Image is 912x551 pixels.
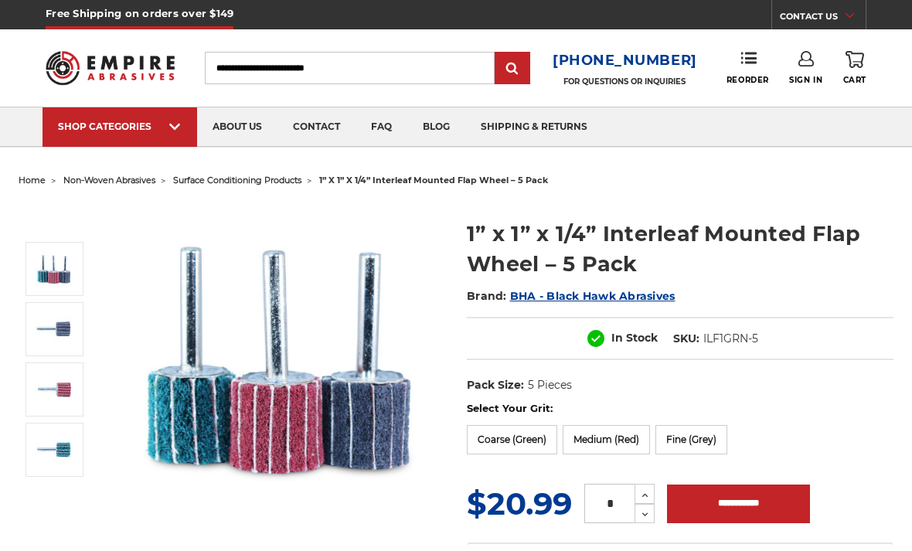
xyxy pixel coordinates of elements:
[467,289,507,303] span: Brand:
[467,401,893,417] label: Select Your Grit:
[277,107,356,147] a: contact
[843,75,866,85] span: Cart
[611,331,658,345] span: In Stock
[35,310,73,349] img: 1” x 1” x 1/4” Interleaf Mounted Flap Wheel – 5 Pack
[465,107,603,147] a: shipping & returns
[673,331,699,347] dt: SKU:
[727,75,769,85] span: Reorder
[319,175,548,185] span: 1” x 1” x 1/4” interleaf mounted flap wheel – 5 pack
[35,250,73,288] img: 1” x 1” x 1/4” Interleaf Mounted Flap Wheel – 5 Pack
[553,77,697,87] p: FOR QUESTIONS OR INQUIRIES
[703,331,758,347] dd: ILF1GRN-5
[467,219,893,279] h1: 1” x 1” x 1/4” Interleaf Mounted Flap Wheel – 5 Pack
[58,121,182,132] div: SHOP CATEGORIES
[197,107,277,147] a: about us
[35,430,73,469] img: 1” x 1” x 1/4” Interleaf Mounted Flap Wheel – 5 Pack
[780,8,866,29] a: CONTACT US
[510,289,675,303] a: BHA - Black Hawk Abrasives
[528,377,572,393] dd: 5 Pieces
[356,107,407,147] a: faq
[467,485,572,522] span: $20.99
[467,377,524,393] dt: Pack Size:
[407,107,465,147] a: blog
[173,175,301,185] a: surface conditioning products
[46,43,175,93] img: Empire Abrasives
[125,202,434,512] img: 1” x 1” x 1/4” Interleaf Mounted Flap Wheel – 5 Pack
[497,53,528,84] input: Submit
[63,175,155,185] a: non-woven abrasives
[727,51,769,84] a: Reorder
[789,75,822,85] span: Sign In
[843,51,866,85] a: Cart
[35,370,73,409] img: 1” x 1” x 1/4” Interleaf Mounted Flap Wheel – 5 Pack
[19,175,46,185] a: home
[553,49,697,72] a: [PHONE_NUMBER]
